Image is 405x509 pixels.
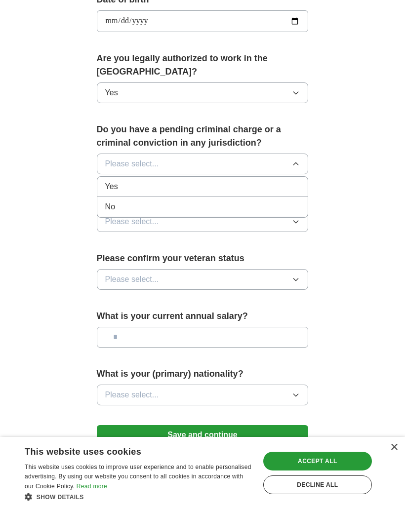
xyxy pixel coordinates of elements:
button: Please select... [97,269,309,290]
label: What is your current annual salary? [97,310,309,323]
label: Please confirm your veteran status [97,252,309,265]
div: Decline all [263,475,372,494]
span: Yes [105,87,118,99]
div: This website uses cookies [25,443,228,458]
span: Show details [37,494,84,501]
button: Please select... [97,385,309,405]
label: Do you have a pending criminal charge or a criminal conviction in any jurisdiction? [97,123,309,150]
button: Yes [97,82,309,103]
span: Please select... [105,158,159,170]
span: No [105,201,115,213]
div: Accept all [263,452,372,470]
label: What is your (primary) nationality? [97,367,309,381]
span: Please select... [105,389,159,401]
span: Yes [105,181,118,193]
span: Please select... [105,274,159,285]
span: Please select... [105,216,159,228]
button: Please select... [97,211,309,232]
div: Close [390,444,398,451]
div: Show details [25,492,253,502]
button: Please select... [97,154,309,174]
label: Are you legally authorized to work in the [GEOGRAPHIC_DATA]? [97,52,309,78]
a: Read more, opens a new window [77,483,107,490]
span: This website uses cookies to improve user experience and to enable personalised advertising. By u... [25,464,251,490]
button: Save and continue [97,425,309,445]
